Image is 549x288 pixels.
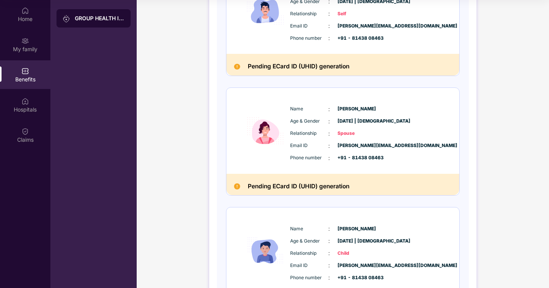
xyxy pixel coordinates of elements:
span: Email ID [290,262,328,269]
span: Name [290,105,328,113]
span: Relationship [290,10,328,18]
span: [PERSON_NAME][EMAIL_ADDRESS][DOMAIN_NAME] [337,23,376,30]
span: : [328,261,330,270]
img: icon [242,98,288,164]
span: : [328,22,330,30]
img: icon [242,218,288,284]
span: [PERSON_NAME][EMAIL_ADDRESS][DOMAIN_NAME] [337,262,376,269]
h2: Pending ECard ID (UHID) generation [248,181,349,192]
span: +91 - 81438 08463 [337,35,376,42]
img: svg+xml;base64,PHN2ZyB3aWR0aD0iMjAiIGhlaWdodD0iMjAiIHZpZXdCb3g9IjAgMCAyMCAyMCIgZmlsbD0ibm9uZSIgeG... [63,15,70,23]
img: Pending [234,183,240,189]
span: Age & Gender [290,238,328,245]
span: [DATE] | [DEMOGRAPHIC_DATA] [337,118,376,125]
span: +91 - 81438 08463 [337,274,376,282]
span: : [328,225,330,233]
div: GROUP HEALTH INSURANCE [75,15,124,22]
span: [PERSON_NAME] [337,225,376,233]
span: Age & Gender [290,118,328,125]
img: svg+xml;base64,PHN2ZyB3aWR0aD0iMjAiIGhlaWdodD0iMjAiIHZpZXdCb3g9IjAgMCAyMCAyMCIgZmlsbD0ibm9uZSIgeG... [21,37,29,45]
span: Relationship [290,130,328,137]
span: [PERSON_NAME][EMAIL_ADDRESS][DOMAIN_NAME] [337,142,376,149]
h2: Pending ECard ID (UHID) generation [248,61,349,72]
span: Self [337,10,376,18]
span: Name [290,225,328,233]
img: Pending [234,64,240,70]
span: Spouse [337,130,376,137]
span: Relationship [290,250,328,257]
span: Child [337,250,376,257]
span: Phone number [290,274,328,282]
span: : [328,273,330,282]
span: Phone number [290,35,328,42]
span: : [328,34,330,42]
span: : [328,142,330,150]
img: svg+xml;base64,PHN2ZyBpZD0iQmVuZWZpdHMiIHhtbG5zPSJodHRwOi8vd3d3LnczLm9yZy8yMDAwL3N2ZyIgd2lkdGg9Ij... [21,67,29,75]
img: svg+xml;base64,PHN2ZyBpZD0iSG9tZSIgeG1sbnM9Imh0dHA6Ly93d3cudzMub3JnLzIwMDAvc3ZnIiB3aWR0aD0iMjAiIG... [21,7,29,15]
span: Phone number [290,154,328,162]
span: : [328,117,330,126]
span: : [328,129,330,138]
span: : [328,249,330,257]
span: +91 - 81438 08463 [337,154,376,162]
img: svg+xml;base64,PHN2ZyBpZD0iQ2xhaW0iIHhtbG5zPSJodHRwOi8vd3d3LnczLm9yZy8yMDAwL3N2ZyIgd2lkdGg9IjIwIi... [21,128,29,135]
span: : [328,105,330,113]
span: : [328,154,330,162]
span: Email ID [290,23,328,30]
span: [DATE] | [DEMOGRAPHIC_DATA] [337,238,376,245]
span: : [328,10,330,18]
span: [PERSON_NAME] [337,105,376,113]
span: Email ID [290,142,328,149]
span: : [328,237,330,245]
img: svg+xml;base64,PHN2ZyBpZD0iSG9zcGl0YWxzIiB4bWxucz0iaHR0cDovL3d3dy53My5vcmcvMjAwMC9zdmciIHdpZHRoPS... [21,97,29,105]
